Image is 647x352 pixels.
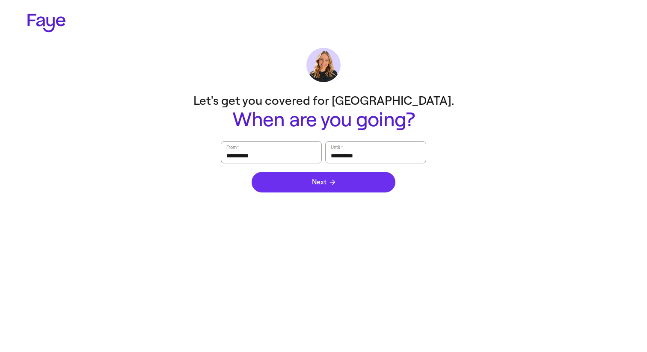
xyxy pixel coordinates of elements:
[226,143,240,151] label: From
[152,92,495,109] p: Let's get you covered for [GEOGRAPHIC_DATA].
[330,143,344,151] label: Until
[152,109,495,131] h1: When are you going?
[312,179,335,186] span: Next
[252,172,395,192] button: Next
